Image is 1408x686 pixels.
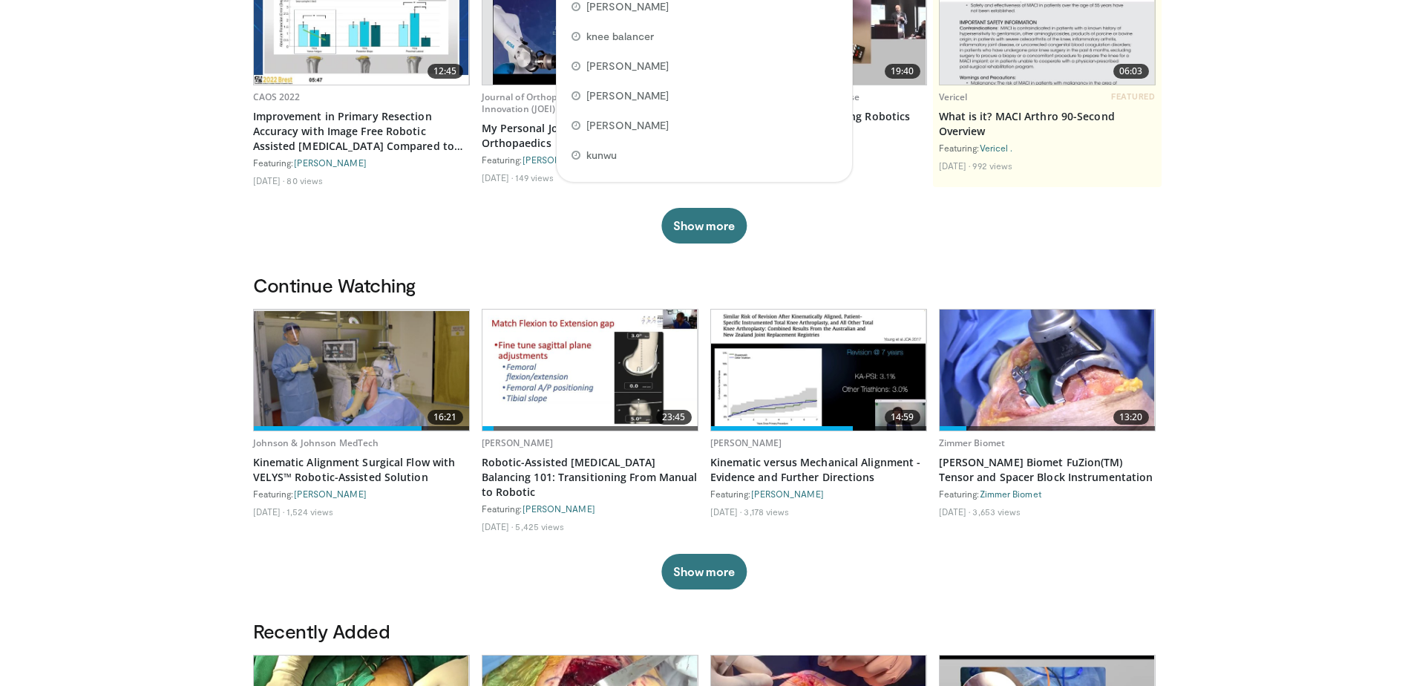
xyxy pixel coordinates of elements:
[972,160,1012,171] li: 992 views
[980,143,1013,153] a: Vericel .
[586,59,669,73] span: [PERSON_NAME]
[586,88,669,103] span: [PERSON_NAME]
[710,506,742,517] li: [DATE]
[939,91,968,103] a: Vericel
[710,488,927,500] div: Featuring:
[253,174,285,186] li: [DATE]
[294,157,367,168] a: [PERSON_NAME]
[253,619,1156,643] h3: Recently Added
[586,118,669,133] span: [PERSON_NAME]
[482,520,514,532] li: [DATE]
[940,310,1155,431] a: 13:20
[428,64,463,79] span: 12:45
[254,311,469,430] img: 22b3d5e8-ada8-4647-84b0-4312b2f66353.620x360_q85_upscale.jpg
[939,437,1006,449] a: Zimmer Biomet
[1113,64,1149,79] span: 06:03
[294,489,367,499] a: [PERSON_NAME]
[939,455,1156,485] a: [PERSON_NAME] Biomet FuZion(TM) Tensor and Spacer Block Instrumentation
[939,142,1156,154] div: Featuring:
[253,109,470,154] a: Improvement in Primary Resection Accuracy with Image Free Robotic Assisted [MEDICAL_DATA] Compare...
[710,437,782,449] a: [PERSON_NAME]
[523,503,595,514] a: [PERSON_NAME]
[253,506,285,517] li: [DATE]
[253,91,301,103] a: CAOS 2022
[482,455,698,500] a: Robotic-Assisted [MEDICAL_DATA] Balancing 101: Transitioning From Manual to Robotic
[482,310,698,431] a: 23:45
[656,410,692,425] span: 23:45
[523,154,595,165] a: [PERSON_NAME]
[515,520,564,532] li: 5,425 views
[939,109,1156,139] a: What is it? MACI Arthro 90-Second Overview
[885,64,920,79] span: 19:40
[482,437,554,449] a: [PERSON_NAME]
[482,310,698,431] img: c67fd6fe-8bbb-4314-9acf-6b45f259eeae.620x360_q85_upscale.jpg
[710,455,927,485] a: Kinematic versus Mechanical Alignment - Evidence and Further Directions
[482,91,640,115] a: Journal of Orthopaedic Experience & Innovation (JOEI)
[885,410,920,425] span: 14:59
[253,273,1156,297] h3: Continue Watching
[751,489,824,499] a: [PERSON_NAME]
[972,506,1021,517] li: 3,653 views
[253,437,379,449] a: Johnson & Johnson MedTech
[1111,91,1155,102] span: FEATURED
[482,171,514,183] li: [DATE]
[1113,410,1149,425] span: 13:20
[980,489,1041,499] a: Zimmer Biomet
[939,160,971,171] li: [DATE]
[515,171,554,183] li: 149 views
[482,503,698,514] div: Featuring:
[254,310,469,431] a: 16:21
[711,310,926,431] img: 386a81bb-6805-4512-8a42-62cada346673.620x360_q85_upscale.jpg
[428,410,463,425] span: 16:21
[482,121,698,151] a: My Personal Journey Through Robotics in Orthopaedics
[940,310,1155,431] img: 91f19e66-dcde-49b8-8439-401b02019a77.620x360_q85_upscale.jpg
[286,506,333,517] li: 1,524 views
[586,29,655,44] span: knee balancer
[661,208,747,244] button: Show more
[744,506,789,517] li: 3,178 views
[586,148,617,163] span: kunwu
[661,554,747,589] button: Show more
[253,157,470,169] div: Featuring:
[253,488,470,500] div: Featuring:
[253,455,470,485] a: Kinematic Alignment Surgical Flow with VELYS™ Robotic-Assisted Solution
[482,154,698,166] div: Featuring:
[939,488,1156,500] div: Featuring:
[711,310,926,431] a: 14:59
[286,174,323,186] li: 80 views
[939,506,971,517] li: [DATE]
